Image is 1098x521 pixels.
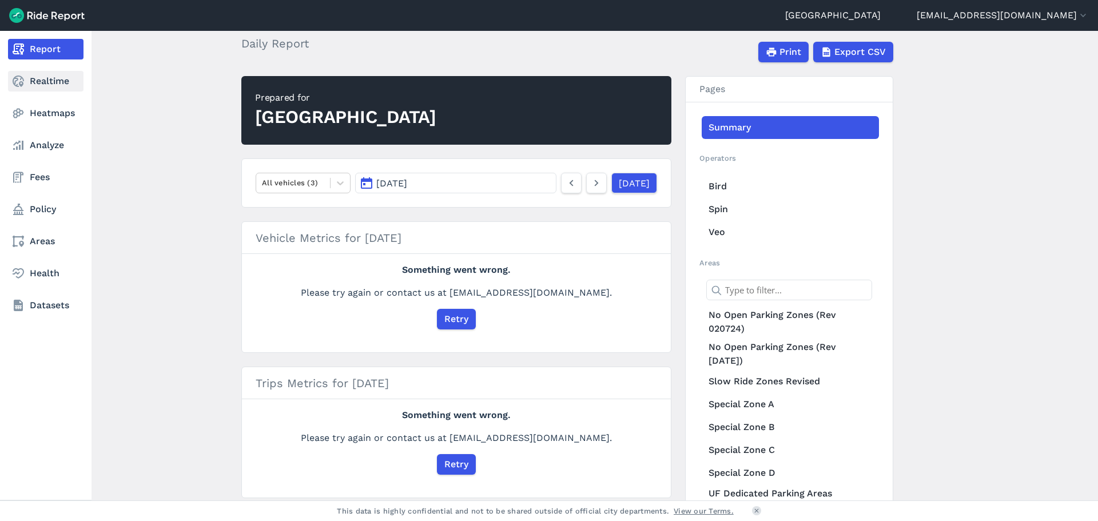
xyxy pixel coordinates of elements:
[9,8,85,23] img: Ride Report
[758,42,809,62] button: Print
[834,45,886,59] span: Export CSV
[699,257,879,268] h2: Areas
[674,506,734,516] a: View our Terms.
[444,312,468,326] span: Retry
[241,35,316,52] h2: Daily Report
[376,178,407,189] span: [DATE]
[702,306,879,338] a: No Open Parking Zones (Rev 020724)
[699,153,879,164] h2: Operators
[702,439,879,462] a: Special Zone C
[8,135,83,156] a: Analyze
[702,338,879,370] a: No Open Parking Zones (Rev [DATE])
[702,370,879,393] a: Slow Ride Zones Revised
[702,484,879,516] a: UF Dedicated Parking Areas ([DATE])
[8,103,83,124] a: Heatmaps
[8,39,83,59] a: Report
[702,175,879,198] a: Bird
[917,9,1089,22] button: [EMAIL_ADDRESS][DOMAIN_NAME]
[255,91,436,105] div: Prepared for
[255,105,436,130] div: [GEOGRAPHIC_DATA]
[402,263,511,277] strong: Something went wrong.
[292,399,621,484] div: Please try again or contact us at [EMAIL_ADDRESS][DOMAIN_NAME].
[8,71,83,92] a: Realtime
[355,173,556,193] button: [DATE]
[702,462,879,484] a: Special Zone D
[8,231,83,252] a: Areas
[706,280,872,300] input: Type to filter...
[686,77,893,102] h3: Pages
[8,295,83,316] a: Datasets
[702,221,879,244] a: Veo
[8,167,83,188] a: Fees
[702,416,879,439] a: Special Zone B
[8,263,83,284] a: Health
[611,173,657,193] a: [DATE]
[437,454,476,475] button: Retry
[242,367,671,399] h3: Trips Metrics for [DATE]
[779,45,801,59] span: Print
[813,42,893,62] button: Export CSV
[702,393,879,416] a: Special Zone A
[8,199,83,220] a: Policy
[702,116,879,139] a: Summary
[444,458,468,471] span: Retry
[402,408,511,422] strong: Something went wrong.
[785,9,881,22] a: [GEOGRAPHIC_DATA]
[437,309,476,329] button: Retry
[702,198,879,221] a: Spin
[292,254,621,339] div: Please try again or contact us at [EMAIL_ADDRESS][DOMAIN_NAME].
[242,222,671,254] h3: Vehicle Metrics for [DATE]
